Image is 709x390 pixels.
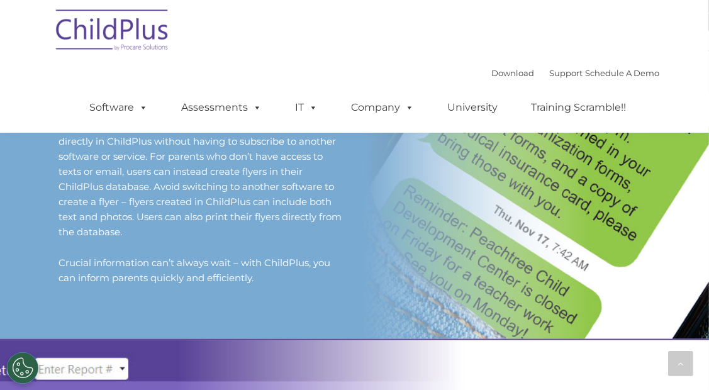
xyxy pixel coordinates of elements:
span: Crucial information can’t always wait – with ChildPlus, you can inform parents quickly and effici... [59,257,331,284]
a: University [435,95,511,120]
a: Download [492,68,535,78]
button: Cookies Settings [7,352,38,384]
a: IT [283,95,331,120]
font: | [492,68,660,78]
a: Software [77,95,161,120]
a: Support [550,68,583,78]
a: Assessments [169,95,275,120]
a: Company [339,95,427,120]
a: Training Scramble!! [519,95,639,120]
img: ChildPlus by Procare Solutions [50,1,176,64]
a: Schedule A Demo [586,68,660,78]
